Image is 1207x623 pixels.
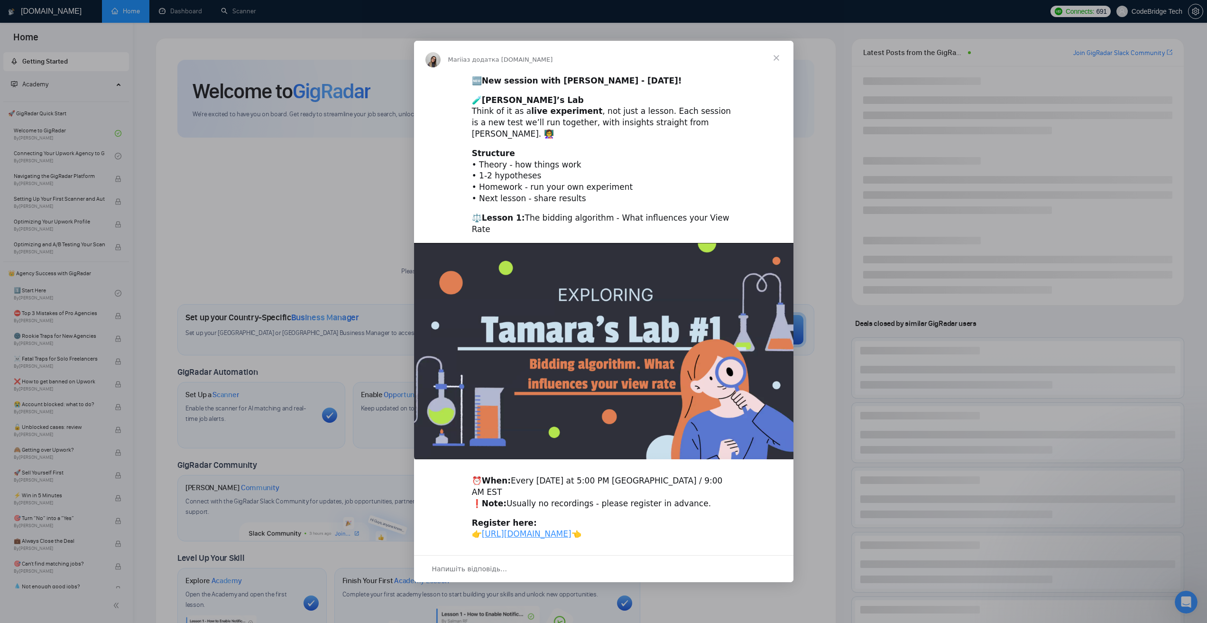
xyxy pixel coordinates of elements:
span: з додатка [DOMAIN_NAME] [467,56,553,63]
b: live experiment [531,106,602,116]
b: Note: [482,499,507,508]
span: Закрити [759,41,793,75]
b: Structure [472,149,515,158]
b: New session with [PERSON_NAME] - [DATE]! [482,76,682,85]
b: [PERSON_NAME]’s Lab [482,95,584,105]
b: Register here: [472,518,537,528]
div: ⚖️ The bidding algorithm - What influences your View Rate [472,213,736,235]
div: ⏰ Every [DATE] at 5:00 PM [GEOGRAPHIC_DATA] / 9:00 AM EST ❗ Usually no recordings - please regist... [472,475,736,509]
div: 🆕 [472,75,736,87]
div: 🧪 Think of it as a , not just a lesson. Each session is a new test we’ll run together, with insig... [472,95,736,140]
div: • Theory - how things work • 1-2 hypotheses • Homework - run your own experiment • Next lesson - ... [472,148,736,205]
img: Profile image for Mariia [425,52,441,67]
div: 👉 👈 [472,518,736,540]
b: Lesson 1: [482,213,525,223]
span: Напишіть відповідь… [432,563,507,575]
span: Mariia [448,56,467,63]
a: [URL][DOMAIN_NAME] [482,529,571,539]
b: When: [482,476,511,485]
div: Відкрити бесіду й відповісти [414,555,793,582]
